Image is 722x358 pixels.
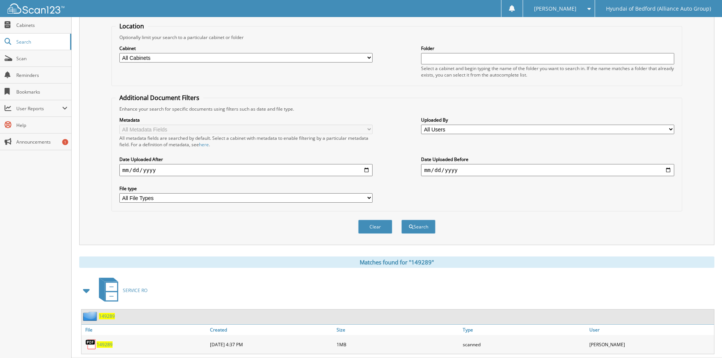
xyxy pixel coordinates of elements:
legend: Location [116,22,148,30]
span: Cabinets [16,22,67,28]
span: User Reports [16,105,62,112]
legend: Additional Document Filters [116,94,203,102]
label: Metadata [119,117,373,123]
input: start [119,164,373,176]
label: Uploaded By [421,117,674,123]
label: File type [119,185,373,192]
div: 1MB [335,337,461,352]
div: Select a cabinet and begin typing the name of the folder you want to search in. If the name match... [421,65,674,78]
a: 149289 [97,341,113,348]
label: Date Uploaded After [119,156,373,163]
div: Enhance your search for specific documents using filters such as date and file type. [116,106,678,112]
div: Optionally limit your search to a particular cabinet or folder [116,34,678,41]
div: scanned [461,337,587,352]
div: 1 [62,139,68,145]
div: Matches found for "149289" [79,256,714,268]
a: here [199,141,209,148]
span: Help [16,122,67,128]
div: All metadata fields are searched by default. Select a cabinet with metadata to enable filtering b... [119,135,373,148]
a: Created [208,325,335,335]
span: Reminders [16,72,67,78]
button: Search [401,220,435,234]
label: Cabinet [119,45,373,52]
iframe: Chat Widget [684,322,722,358]
span: Search [16,39,66,45]
span: SERVICE RO [123,287,147,294]
label: Folder [421,45,674,52]
div: [PERSON_NAME] [587,337,714,352]
span: Scan [16,55,67,62]
label: Date Uploaded Before [421,156,674,163]
a: User [587,325,714,335]
a: SERVICE RO [94,275,147,305]
img: folder2.png [83,311,99,321]
button: Clear [358,220,392,234]
span: Announcements [16,139,67,145]
a: Size [335,325,461,335]
a: File [81,325,208,335]
img: PDF.png [85,339,97,350]
span: Bookmarks [16,89,67,95]
span: [PERSON_NAME] [534,6,576,11]
input: end [421,164,674,176]
img: scan123-logo-white.svg [8,3,64,14]
a: 149289 [99,313,115,319]
a: Type [461,325,587,335]
div: [DATE] 4:37 PM [208,337,335,352]
span: Hyundai of Bedford (Alliance Auto Group) [606,6,711,11]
